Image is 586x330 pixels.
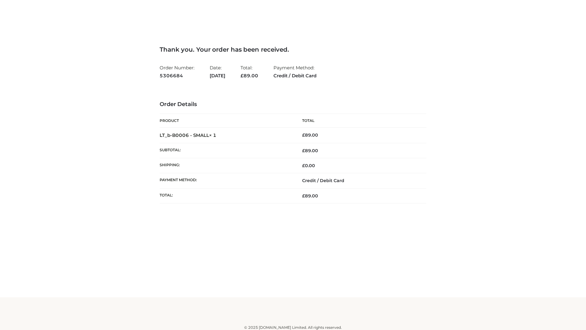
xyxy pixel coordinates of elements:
span: £ [302,163,305,168]
li: Payment Method: [273,62,317,81]
strong: 5306684 [160,72,194,80]
h3: Order Details [160,101,426,108]
span: £ [302,132,305,138]
li: Total: [241,62,258,81]
span: 89.00 [302,148,318,153]
span: £ [302,148,305,153]
span: 89.00 [241,73,258,79]
th: Product [160,114,293,128]
th: Payment method: [160,173,293,188]
strong: [DATE] [210,72,225,80]
bdi: 89.00 [302,132,318,138]
th: Total [293,114,426,128]
li: Date: [210,62,225,81]
span: £ [302,193,305,199]
span: 89.00 [302,193,318,199]
td: Credit / Debit Card [293,173,426,188]
span: £ [241,73,244,79]
th: Shipping: [160,158,293,173]
th: Total: [160,188,293,203]
th: Subtotal: [160,143,293,158]
strong: × 1 [209,132,216,138]
strong: LT_b-B0006 - SMALL [160,132,216,138]
h3: Thank you. Your order has been received. [160,46,426,53]
bdi: 0.00 [302,163,315,168]
strong: Credit / Debit Card [273,72,317,80]
li: Order Number: [160,62,194,81]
